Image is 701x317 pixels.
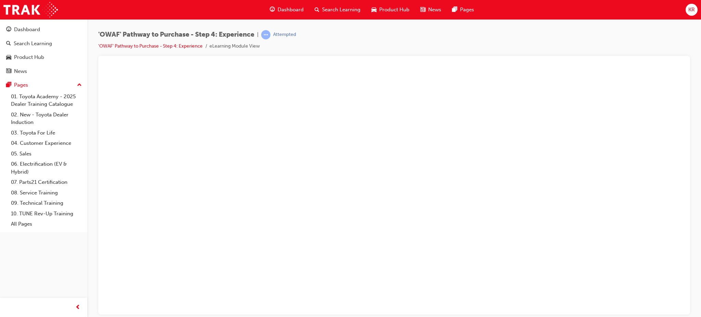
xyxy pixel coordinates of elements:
[8,110,85,128] a: 02. New - Toyota Dealer Induction
[98,31,254,39] span: 'OWAF' Pathway to Purchase - Step 4: Experience
[6,54,11,61] span: car-icon
[8,208,85,219] a: 10. TUNE Rev-Up Training
[6,82,11,88] span: pages-icon
[273,31,296,38] div: Attempted
[14,53,44,61] div: Product Hub
[366,3,415,17] a: car-iconProduct Hub
[3,22,85,79] button: DashboardSearch LearningProduct HubNews
[8,219,85,229] a: All Pages
[264,3,309,17] a: guage-iconDashboard
[14,67,27,75] div: News
[8,177,85,188] a: 07. Parts21 Certification
[6,68,11,75] span: news-icon
[261,30,270,39] span: learningRecordVerb_ATTEMPT-icon
[8,188,85,198] a: 08. Service Training
[77,81,82,90] span: up-icon
[14,26,40,34] div: Dashboard
[428,6,441,14] span: News
[315,5,319,14] span: search-icon
[3,51,85,64] a: Product Hub
[3,79,85,91] button: Pages
[309,3,366,17] a: search-iconSearch Learning
[3,37,85,50] a: Search Learning
[8,198,85,208] a: 09. Technical Training
[452,5,457,14] span: pages-icon
[8,149,85,159] a: 05. Sales
[460,6,474,14] span: Pages
[447,3,480,17] a: pages-iconPages
[8,138,85,149] a: 04. Customer Experience
[322,6,360,14] span: Search Learning
[3,2,58,17] img: Trak
[8,91,85,110] a: 01. Toyota Academy - 2025 Dealer Training Catalogue
[688,6,695,14] span: KR
[8,128,85,138] a: 03. Toyota For Life
[415,3,447,17] a: news-iconNews
[371,5,377,14] span: car-icon
[6,27,11,33] span: guage-icon
[14,40,52,48] div: Search Learning
[270,5,275,14] span: guage-icon
[686,4,698,16] button: KR
[379,6,409,14] span: Product Hub
[278,6,304,14] span: Dashboard
[8,159,85,177] a: 06. Electrification (EV & Hybrid)
[420,5,425,14] span: news-icon
[209,42,260,50] li: eLearning Module View
[3,23,85,36] a: Dashboard
[3,65,85,78] a: News
[6,41,11,47] span: search-icon
[98,43,203,49] a: 'OWAF' Pathway to Purchase - Step 4: Experience
[14,81,28,89] div: Pages
[75,303,80,312] span: prev-icon
[257,31,258,39] span: |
